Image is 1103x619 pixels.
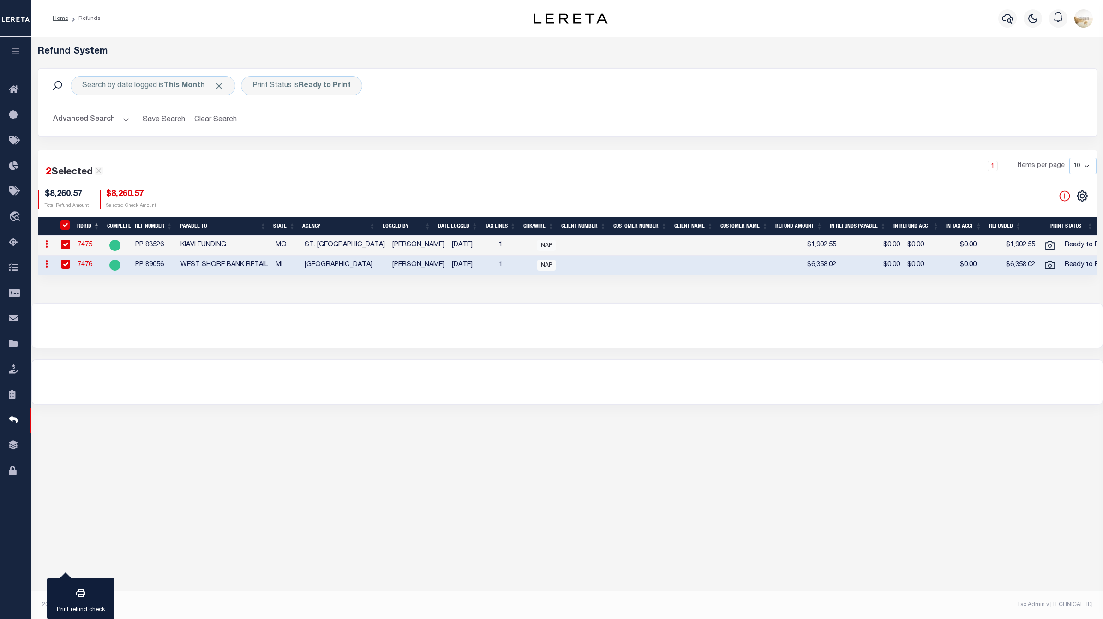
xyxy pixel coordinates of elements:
[272,236,301,256] td: MO
[389,236,448,256] td: [PERSON_NAME]
[942,217,985,236] th: In Tax Acct: activate to sort column ascending
[904,256,956,275] td: $0.00
[534,13,607,24] img: logo-dark.svg
[299,217,379,236] th: Agency: activate to sort column ascending
[177,236,272,256] td: KIAVI FUNDING
[557,217,610,236] th: Client Number: activate to sort column ascending
[103,217,131,236] th: Complete
[71,76,235,95] div: Search by date logged is
[481,217,520,236] th: Tax Lines: activate to sort column ascending
[890,217,942,236] th: In Refund Acct: activate to sort column ascending
[840,236,904,256] td: $0.00
[272,256,301,275] td: MI
[191,111,241,129] button: Clear Search
[610,217,671,236] th: Customer Number: activate to sort column ascending
[137,111,191,129] button: Save Search
[270,217,299,236] th: State: activate to sort column ascending
[1047,217,1097,236] th: Print Status: activate to sort column ascending
[301,256,389,275] td: [GEOGRAPHIC_DATA]
[495,256,534,275] td: 1
[379,217,434,236] th: Logged By: activate to sort column ascending
[38,46,1097,57] h5: Refund System
[301,236,389,256] td: ST. [GEOGRAPHIC_DATA]
[46,167,51,177] span: 2
[537,260,556,271] span: NAP
[9,211,24,223] i: travel_explore
[177,256,272,275] td: WEST SHORE BANK RETAIL
[73,217,103,236] th: RDRID: activate to sort column descending
[131,217,176,236] th: Ref Number: activate to sort column ascending
[106,190,156,200] h4: $8,260.57
[717,217,772,236] th: Customer Name: activate to sort column ascending
[495,236,534,256] td: 1
[53,16,68,21] a: Home
[826,217,890,236] th: In Refunds Payable: activate to sort column ascending
[54,217,73,236] th: RefundDepositRegisterID
[448,256,495,275] td: [DATE]
[389,256,448,275] td: [PERSON_NAME]
[106,202,156,209] p: Selected Check Amount
[520,217,557,236] th: Chk/Wire: activate to sort column ascending
[53,111,130,129] button: Advanced Search
[45,190,89,200] h4: $8,260.57
[785,256,840,275] td: $6,358.02
[176,217,270,236] th: Payable To: activate to sort column ascending
[537,240,556,251] span: NAP
[985,217,1025,236] th: Refunded: activate to sort column ascending
[785,236,840,256] td: $1,902.55
[772,217,826,236] th: Refund Amount: activate to sort column ascending
[671,217,717,236] th: Client Name: activate to sort column ascending
[999,236,1039,256] td: $1,902.55
[840,256,904,275] td: $0.00
[299,82,351,89] b: Ready to Print
[132,236,177,256] td: PP 88526
[448,236,495,256] td: [DATE]
[132,256,177,275] td: PP 89056
[46,165,103,180] div: Selected
[68,14,101,23] li: Refunds
[956,256,999,275] td: $0.00
[956,236,999,256] td: $0.00
[78,242,92,248] a: 7475
[214,81,224,91] span: Click to Remove
[999,256,1039,275] td: $6,358.02
[78,262,92,268] a: 7476
[904,236,956,256] td: $0.00
[241,76,362,95] div: Print Status is
[434,217,481,236] th: Date Logged: activate to sort column ascending
[45,202,89,209] p: Total Refund Amount
[164,82,205,89] b: This Month
[1018,161,1065,171] span: Items per page
[988,161,998,171] a: 1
